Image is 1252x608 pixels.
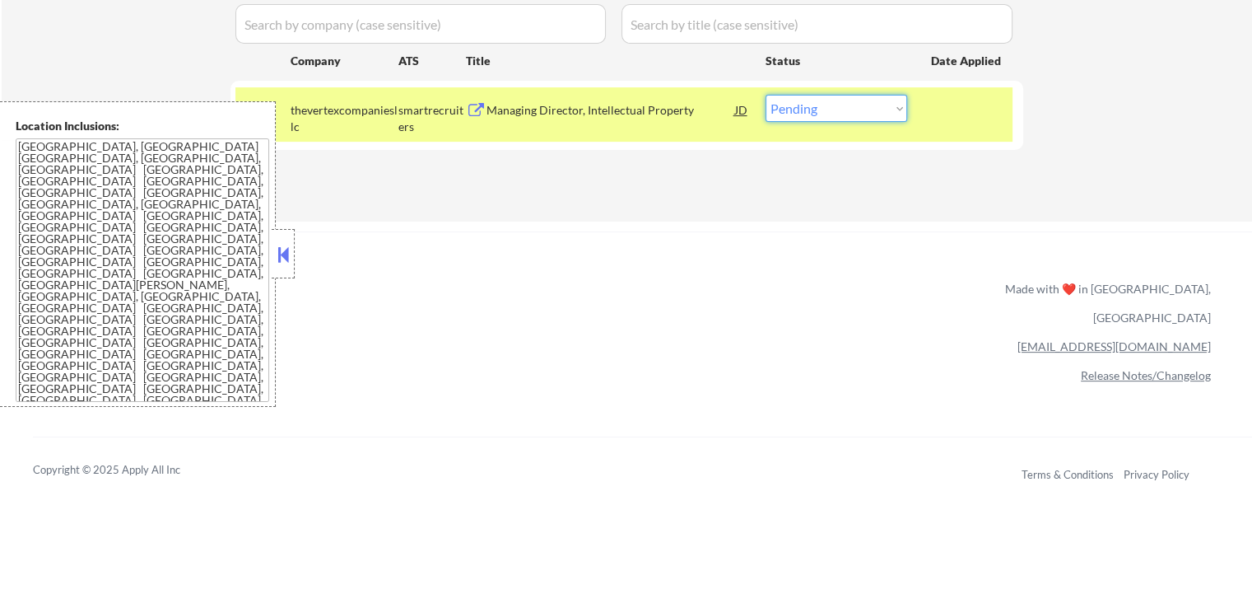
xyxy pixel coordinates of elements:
[1022,468,1114,481] a: Terms & Conditions
[931,53,1003,69] div: Date Applied
[235,4,606,44] input: Search by company (case sensitive)
[621,4,1012,44] input: Search by title (case sensitive)
[291,53,398,69] div: Company
[486,102,735,119] div: Managing Director, Intellectual Property
[291,102,398,134] div: thevertexcompaniesllc
[766,45,907,75] div: Status
[398,102,466,134] div: smartrecruiters
[398,53,466,69] div: ATS
[1017,339,1211,353] a: [EMAIL_ADDRESS][DOMAIN_NAME]
[1124,468,1189,481] a: Privacy Policy
[33,462,222,479] div: Copyright © 2025 Apply All Inc
[1081,368,1211,382] a: Release Notes/Changelog
[998,274,1211,332] div: Made with ❤️ in [GEOGRAPHIC_DATA], [GEOGRAPHIC_DATA]
[733,95,750,124] div: JD
[466,53,750,69] div: Title
[33,297,661,315] a: Refer & earn free applications 👯‍♀️
[16,118,269,134] div: Location Inclusions:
